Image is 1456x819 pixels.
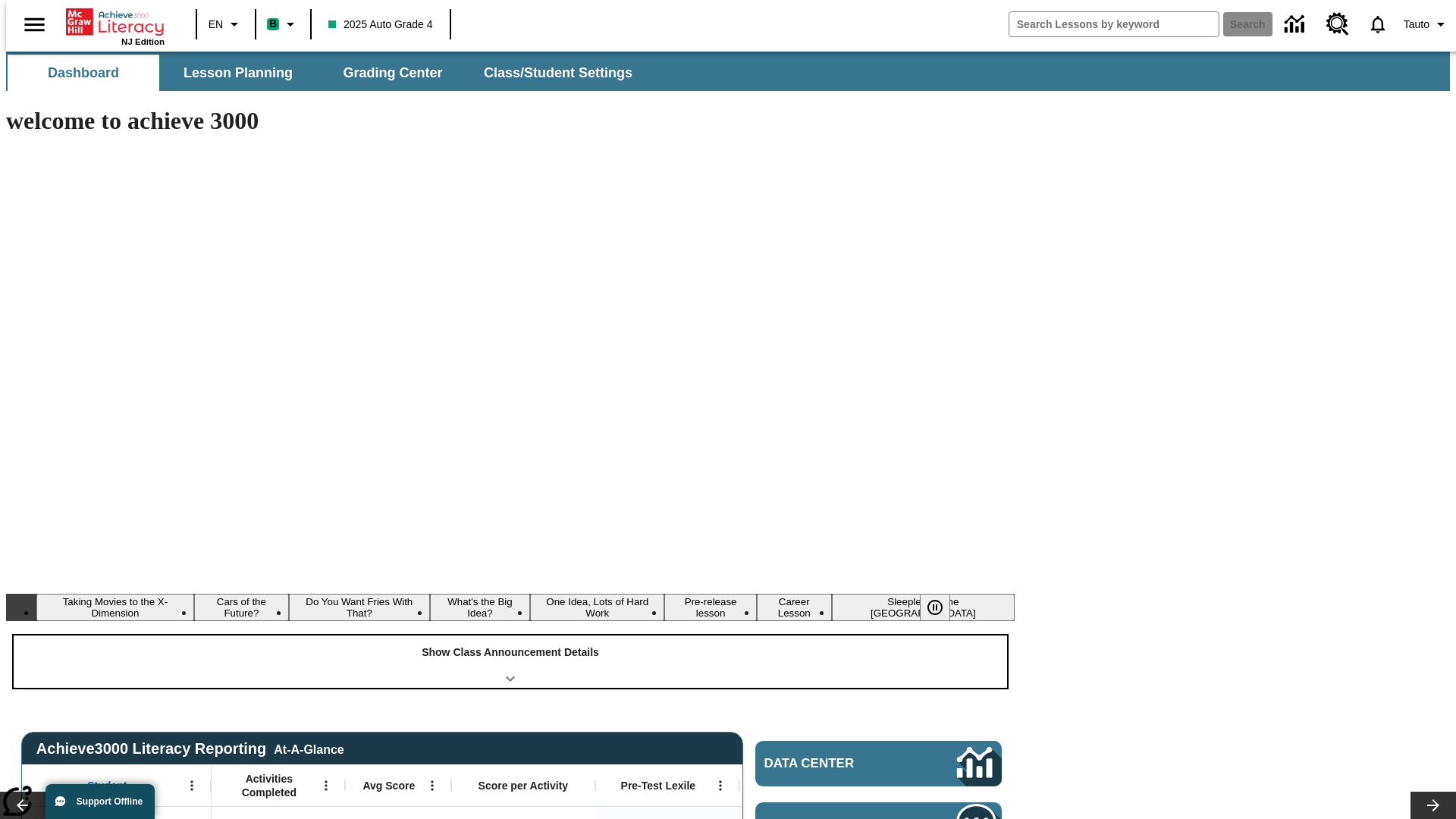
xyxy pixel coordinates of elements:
div: SubNavbar [6,55,646,91]
button: Open Menu [421,774,444,797]
span: Avg Score [362,779,415,792]
div: At-A-Glance [274,740,344,757]
h1: welcome to achieve 3000 [6,107,1015,135]
span: Pre-Test Lexile [621,779,696,792]
button: Dashboard [8,55,159,91]
a: Resource Center, Will open in new tab [1317,4,1358,45]
button: Slide 2 Cars of the Future? [194,594,289,621]
div: Home [66,5,165,46]
a: Data Center [755,741,1002,786]
span: Student [87,779,127,792]
button: Slide 1 Taking Movies to the X-Dimension [36,594,194,621]
span: Activities Completed [219,772,319,799]
button: Slide 5 One Idea, Lots of Hard Work [530,594,664,621]
button: Open Menu [180,774,203,797]
button: Open Menu [315,774,337,797]
span: Tauto [1404,17,1429,33]
button: Open Menu [709,774,732,797]
button: Slide 4 What's the Big Idea? [430,594,530,621]
button: Slide 3 Do You Want Fries With That? [289,594,430,621]
button: Language: EN, Select a language [202,11,250,38]
button: Lesson carousel, Next [1410,792,1456,819]
span: Support Offline [77,796,143,807]
span: Data Center [764,756,906,771]
div: Show Class Announcement Details [14,635,1007,688]
div: Pause [920,594,965,621]
a: Notifications [1358,5,1398,44]
a: Data Center [1276,4,1317,45]
span: Score per Activity [479,779,569,792]
a: Home [66,7,165,37]
input: search field [1009,12,1219,36]
button: Boost Class color is mint green. Change class color [261,11,306,38]
button: Slide 7 Career Lesson [757,594,832,621]
p: Show Class Announcement Details [422,645,599,661]
span: EN [209,17,223,33]
button: Support Offline [45,784,155,819]
span: B [269,14,277,33]
div: SubNavbar [6,52,1450,91]
span: NJ Edition [121,37,165,46]
button: Pause [920,594,950,621]
span: Achieve3000 Literacy Reporting [36,740,344,758]
button: Profile/Settings [1398,11,1456,38]
button: Open side menu [12,2,57,47]
button: Lesson Planning [162,55,314,91]
span: 2025 Auto Grade 4 [328,17,433,33]
button: Grading Center [317,55,469,91]
button: Slide 8 Sleepless in the Animal Kingdom [832,594,1015,621]
button: Class/Student Settings [472,55,645,91]
button: Slide 6 Pre-release lesson [664,594,756,621]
